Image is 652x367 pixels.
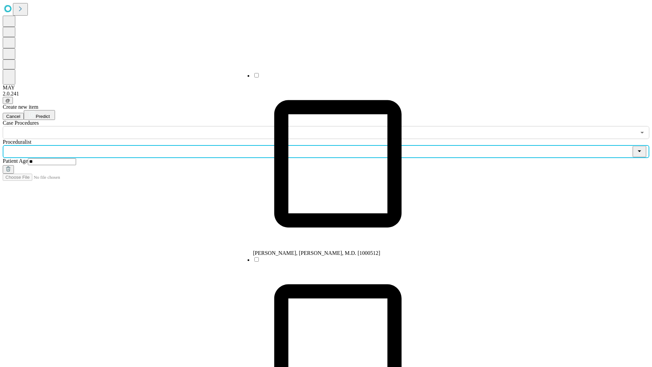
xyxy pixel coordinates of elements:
[3,120,39,126] span: Scheduled Procedure
[6,114,20,119] span: Cancel
[3,113,24,120] button: Cancel
[253,250,380,256] span: [PERSON_NAME], [PERSON_NAME], M.D. [1000512]
[36,114,50,119] span: Predict
[3,91,649,97] div: 2.0.241
[3,104,38,110] span: Create new item
[5,98,10,103] span: @
[24,110,55,120] button: Predict
[3,97,13,104] button: @
[3,139,31,145] span: Proceduralist
[3,158,28,164] span: Patient Age
[633,146,646,157] button: Close
[637,128,647,137] button: Open
[3,85,649,91] div: MAY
